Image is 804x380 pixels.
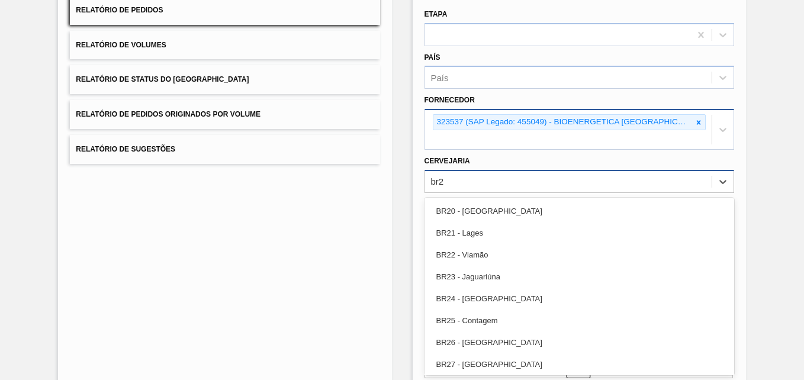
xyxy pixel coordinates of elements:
label: País [424,53,440,62]
div: BR22 - Viamão [424,244,734,266]
div: 323537 (SAP Legado: 455049) - BIOENERGETICA [GEOGRAPHIC_DATA] SA-- [433,115,692,130]
span: Relatório de Pedidos [76,6,163,14]
button: Relatório de Pedidos Originados por Volume [70,100,380,129]
label: Etapa [424,10,448,18]
div: BR24 - [GEOGRAPHIC_DATA] [424,288,734,310]
div: País [431,73,449,83]
span: Relatório de Volumes [76,41,166,49]
span: Relatório de Status do [GEOGRAPHIC_DATA] [76,75,249,83]
div: BR25 - Contagem [424,310,734,331]
button: Relatório de Sugestões [70,135,380,164]
label: Fornecedor [424,96,475,104]
div: BR20 - [GEOGRAPHIC_DATA] [424,200,734,222]
span: Relatório de Pedidos Originados por Volume [76,110,261,118]
button: Relatório de Volumes [70,31,380,60]
button: Relatório de Status do [GEOGRAPHIC_DATA] [70,65,380,94]
span: Relatório de Sugestões [76,145,175,153]
div: BR26 - [GEOGRAPHIC_DATA] [424,331,734,353]
label: Cervejaria [424,157,470,165]
div: BR21 - Lages [424,222,734,244]
div: BR23 - Jaguariúna [424,266,734,288]
div: BR27 - [GEOGRAPHIC_DATA] [424,353,734,375]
